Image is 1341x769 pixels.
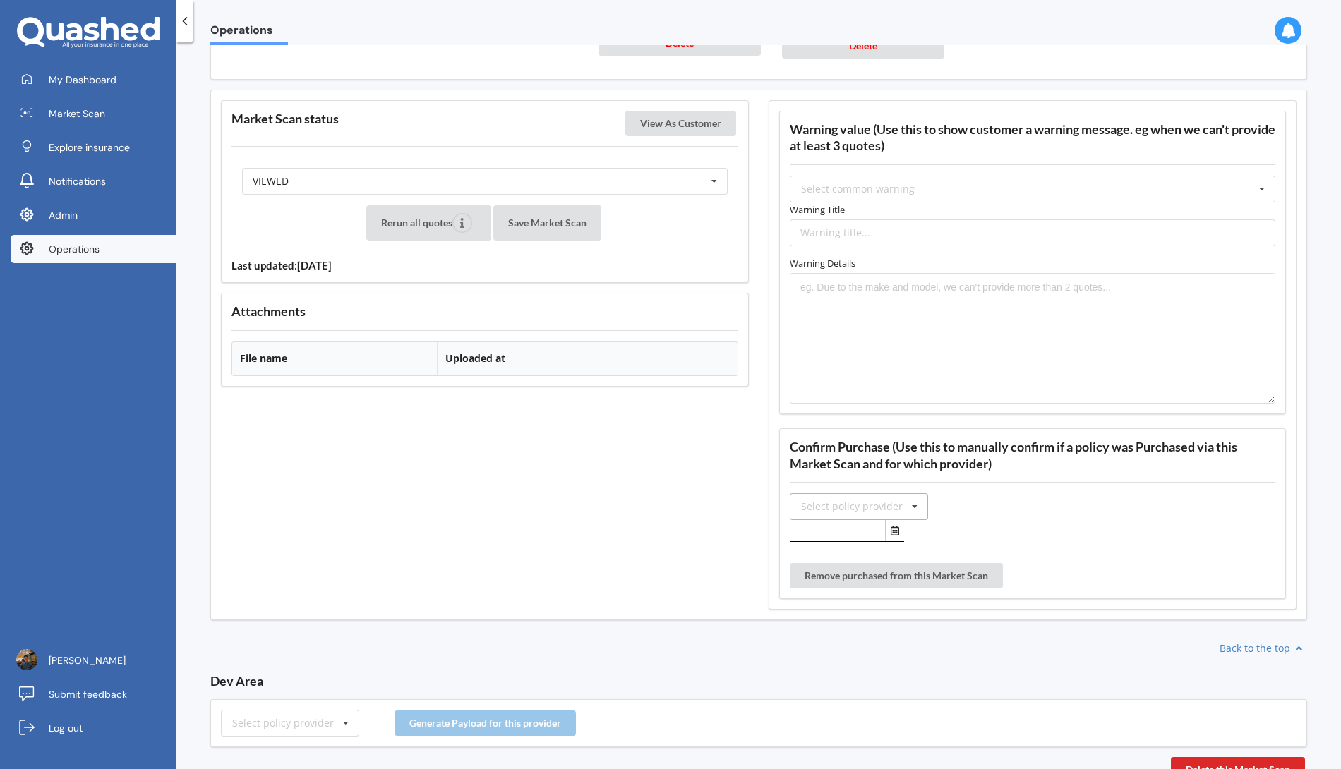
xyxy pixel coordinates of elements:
img: ACg8ocJLa-csUtcL-80ItbA20QSwDJeqfJvWfn8fgM9RBEIPTcSLDHdf=s96-c [16,649,37,670]
label: Warning Title [790,202,1275,217]
h3: Attachments [231,303,738,320]
h3: Dev Area [210,673,1307,689]
span: [PERSON_NAME] [49,653,126,667]
a: Admin [11,201,176,229]
button: Save Market Scan [493,205,601,241]
a: Notifications [11,167,176,195]
div: Select policy provider [801,502,903,511]
a: Market Scan [11,99,176,128]
a: Back to the top [1220,641,1307,655]
span: Operations [49,242,100,256]
button: Remove purchased from this Market Scan [790,563,1003,588]
div: Select common warning [801,184,915,194]
span: Submit feedback [49,687,127,701]
h3: Market Scan status [231,111,339,127]
span: Admin [49,208,78,222]
th: File name [232,342,437,375]
span: Market Scan [49,107,105,121]
a: Operations [11,235,176,263]
a: [PERSON_NAME] [11,646,176,674]
button: Rerun all quotes [366,205,491,241]
label: Warning Details [790,256,1275,270]
a: My Dashboard [11,66,176,94]
a: View As Customer [625,116,739,130]
span: Notifications [49,174,106,188]
a: Explore insurance [11,133,176,162]
a: Log out [11,714,176,742]
input: Warning title... [790,219,1275,246]
span: Delete [849,40,877,52]
span: Operations [210,23,288,42]
div: Select policy provider [232,718,334,728]
button: Select date [885,520,904,541]
span: My Dashboard [49,73,116,87]
div: VIEWED [253,176,289,186]
span: Explore insurance [49,140,130,155]
span: Log out [49,721,83,735]
h3: Confirm Purchase (Use this to manually confirm if a policy was Purchased via this Market Scan and... [790,439,1275,471]
h4: Last updated: [DATE] [231,259,738,272]
button: Delete [782,33,944,59]
button: View As Customer [625,111,736,136]
h3: Warning value (Use this to show customer a warning message. eg when we can't provide at least 3 q... [790,121,1275,154]
a: Submit feedback [11,680,176,708]
th: Uploaded at [437,342,685,375]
